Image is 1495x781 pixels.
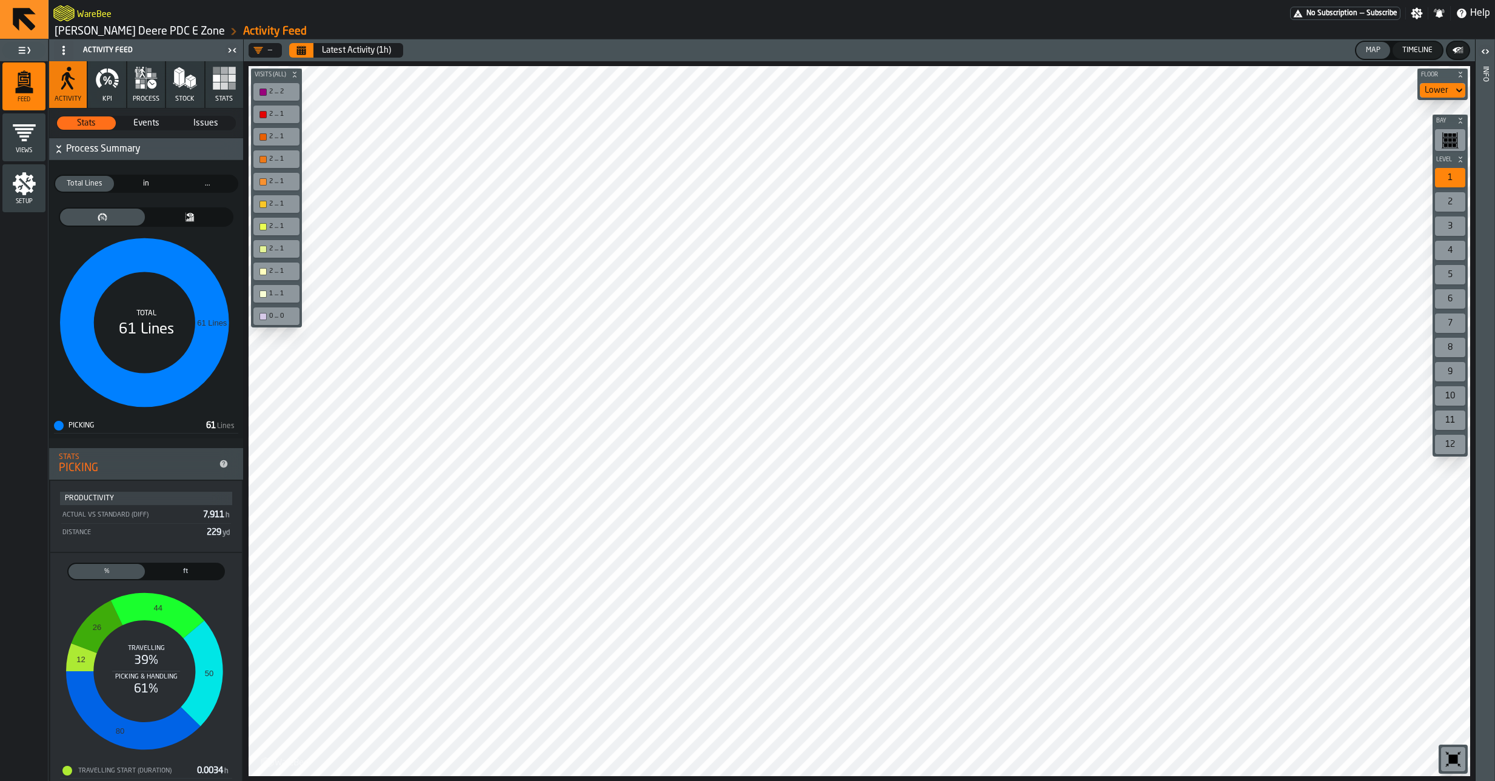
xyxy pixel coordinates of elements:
div: button-toolbar-undefined [1433,408,1468,432]
a: link-to-/wh/i/9d85c013-26f4-4c06-9c7d-6d35b33af13a/pricing/ [1290,7,1400,20]
div: 9 [1435,362,1465,381]
label: button-switch-multi-... [177,175,238,193]
div: 5 [1435,265,1465,284]
div: thumb [69,564,145,579]
div: button-toolbar-undefined [251,260,302,283]
a: link-to-/wh/i/9d85c013-26f4-4c06-9c7d-6d35b33af13a/feed/c257da07-1cf9-4968-b774-7d3466e678d4 [243,25,307,38]
button: button-Map [1356,42,1390,59]
button: button- [251,69,302,81]
div: Latest Activity (1h) [322,45,391,55]
div: button-toolbar-undefined [251,81,302,103]
div: 7 [1435,313,1465,333]
span: ft [150,566,221,577]
span: Stats [215,95,233,103]
span: Events [118,117,175,129]
div: button-toolbar-undefined [1433,214,1468,238]
button: button- [1417,69,1468,81]
div: thumb [57,116,116,130]
a: link-to-/wh/i/9d85c013-26f4-4c06-9c7d-6d35b33af13a/simulations [55,25,225,38]
div: Info [1481,64,1490,778]
span: No Subscription [1306,9,1357,18]
div: 1 ... 1 [269,290,296,298]
span: Lines [217,422,235,431]
div: thumb [178,176,237,192]
span: Level [1434,156,1454,163]
li: menu Views [2,113,45,162]
div: 1 ... 1 [256,287,297,300]
a: logo-header [251,749,319,774]
div: DropdownMenuValue-default-floor [1420,83,1465,98]
span: process [133,95,159,103]
div: Distance [61,529,202,537]
span: Bay [1434,118,1454,124]
div: Stats [59,453,214,461]
div: button-toolbar-undefined [251,170,302,193]
label: button-toggle-Toggle Full Menu [2,42,45,59]
div: 10 [1435,386,1465,406]
div: 2 ... 1 [256,153,297,166]
div: Activity Feed [52,41,224,60]
button: button- [1433,153,1468,166]
div: 2 ... 1 [269,110,296,118]
span: % [71,566,142,577]
span: Help [1470,6,1490,21]
div: button-toolbar-undefined [251,215,302,238]
div: thumb [116,176,175,192]
div: 2 ... 2 [256,85,297,98]
div: 2 [1435,192,1465,212]
button: Select date range [315,38,398,62]
span: h [226,512,230,519]
div: Stat Value [206,421,216,431]
span: Visits (All) [252,72,289,78]
div: PICKING [59,461,214,475]
div: Productivity [65,494,227,503]
div: button-toolbar-undefined [1433,127,1468,153]
span: in [119,178,173,189]
span: Floor [1419,72,1454,78]
label: button-switch-multi-pie [59,207,146,227]
label: button-switch-multi-Events [116,116,176,130]
span: Activity [55,95,81,103]
h2: Sub Title [77,7,112,19]
div: 4 [1435,241,1465,260]
span: — [1360,9,1364,18]
div: 2 ... 1 [269,200,296,208]
div: 2 ... 1 [256,198,297,210]
div: Select date range [289,43,403,58]
div: 2 ... 1 [256,175,297,188]
span: Process Summary [66,142,241,156]
a: logo-header [53,2,75,24]
div: 8 [1435,338,1465,357]
button: button- [1433,115,1468,127]
div: 6 [1435,289,1465,309]
div: Menu Subscription [1290,7,1400,20]
span: Issues [177,117,235,129]
span: 0.0034 [197,766,230,775]
span: 229 [207,528,231,537]
label: button-toggle-Settings [1406,7,1428,19]
svg: Reset zoom and position [1443,749,1463,769]
span: ... [181,178,235,189]
span: Views [2,147,45,154]
div: button-toolbar-undefined [1433,263,1468,287]
label: button-switch-multi-bar [146,207,233,227]
div: 2 ... 1 [269,267,296,275]
div: 2 ... 1 [256,243,297,255]
div: button-toolbar-undefined [1433,166,1468,190]
button: button- [49,138,243,160]
span: 7,911 [203,511,231,519]
label: button-switch-multi-Total Lines [54,175,115,193]
button: button- [1447,42,1469,59]
div: button-toolbar-undefined [1433,238,1468,263]
div: button-toolbar-undefined [1433,190,1468,214]
label: button-switch-multi-Stats [56,116,116,130]
span: Stats [58,117,115,129]
div: 2 ... 1 [269,223,296,230]
span: Subscribe [1366,9,1397,18]
div: DropdownMenuValue- [253,45,272,55]
div: button-toolbar-undefined [1433,432,1468,457]
div: button-toolbar-undefined [1433,335,1468,360]
div: 2 ... 1 [256,265,297,278]
div: thumb [55,176,114,192]
div: 2 ... 1 [269,155,296,163]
